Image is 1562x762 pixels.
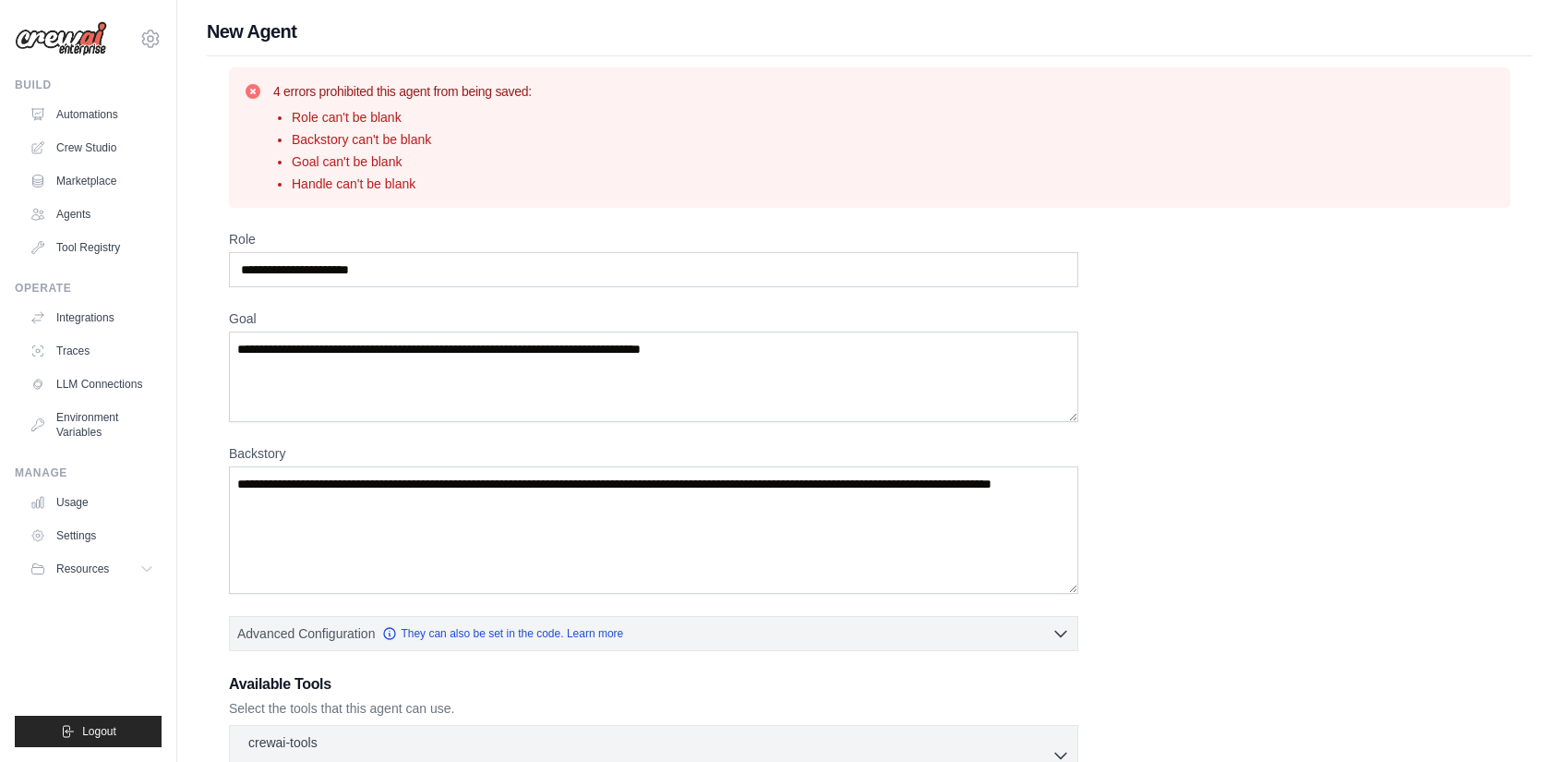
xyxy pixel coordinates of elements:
[15,78,162,92] div: Build
[15,466,162,480] div: Manage
[382,626,623,641] a: They can also be set in the code. Learn more
[82,724,116,739] span: Logout
[229,699,1078,718] p: Select the tools that this agent can use.
[22,303,162,333] a: Integrations
[15,21,107,56] img: Logo
[22,200,162,229] a: Agents
[292,130,532,149] li: Backstory can't be blank
[292,152,532,171] li: Goal can't be blank
[292,108,532,127] li: Role can't be blank
[22,554,162,584] button: Resources
[229,444,1078,463] label: Backstory
[22,233,162,262] a: Tool Registry
[229,309,1078,328] label: Goal
[22,100,162,129] a: Automations
[22,133,162,163] a: Crew Studio
[248,733,318,752] p: crewai-tools
[22,369,162,399] a: LLM Connections
[229,673,1078,695] h3: Available Tools
[22,166,162,196] a: Marketplace
[292,175,532,193] li: Handle can't be blank
[56,562,109,576] span: Resources
[22,488,162,517] a: Usage
[22,403,162,447] a: Environment Variables
[229,230,1078,248] label: Role
[15,281,162,296] div: Operate
[207,18,1532,44] h1: New Agent
[22,336,162,366] a: Traces
[230,617,1077,650] button: Advanced Configuration They can also be set in the code. Learn more
[273,82,532,101] h3: 4 errors prohibited this agent from being saved:
[237,624,375,643] span: Advanced Configuration
[15,716,162,747] button: Logout
[22,521,162,550] a: Settings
